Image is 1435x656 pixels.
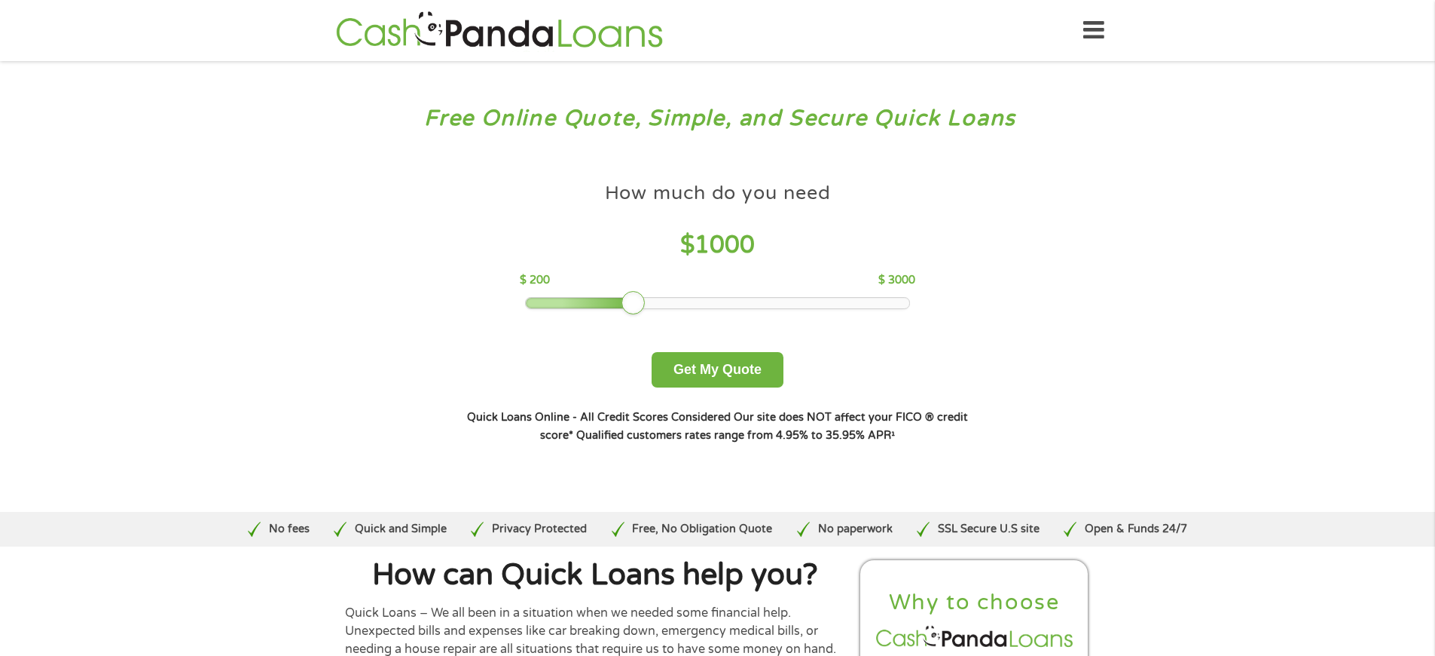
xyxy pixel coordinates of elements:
[873,589,1076,617] h2: Why to choose
[520,230,915,261] h4: $
[520,272,550,289] p: $ 200
[695,231,755,259] span: 1000
[576,429,895,442] strong: Qualified customers rates range from 4.95% to 35.95% APR¹
[605,181,831,206] h4: How much do you need
[632,521,772,538] p: Free, No Obligation Quote
[938,521,1040,538] p: SSL Secure U.S site
[467,411,731,424] strong: Quick Loans Online - All Credit Scores Considered
[878,272,915,289] p: $ 3000
[269,521,310,538] p: No fees
[818,521,893,538] p: No paperwork
[331,9,667,52] img: GetLoanNow Logo
[44,105,1392,133] h3: Free Online Quote, Simple, and Secure Quick Loans
[1085,521,1187,538] p: Open & Funds 24/7
[345,560,845,590] h1: How can Quick Loans help you?
[540,411,968,442] strong: Our site does NOT affect your FICO ® credit score*
[652,352,783,388] button: Get My Quote
[492,521,587,538] p: Privacy Protected
[355,521,447,538] p: Quick and Simple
